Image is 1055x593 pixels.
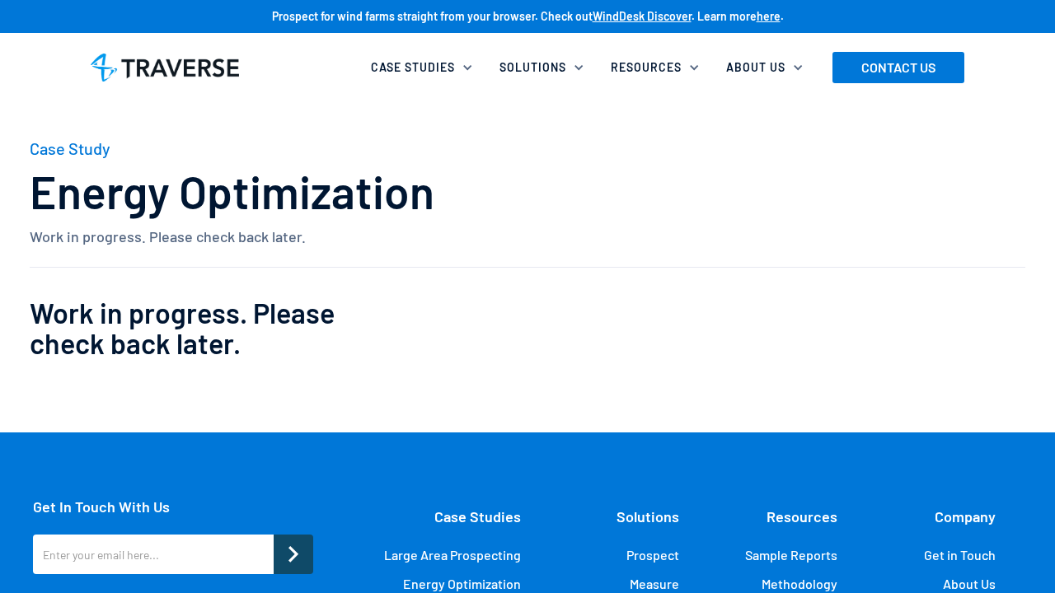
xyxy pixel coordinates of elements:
a: here [757,9,781,23]
div: Case Study [30,140,110,156]
a: Get in Touch [924,547,996,563]
a: Methodology [762,576,837,592]
h1: Energy Optimization [30,166,434,217]
form: footerGetInTouch [33,535,313,582]
div: Solutions [499,59,566,76]
strong: . Learn more [692,9,757,23]
input: Enter your email here... [33,535,274,574]
div: Case Studies [371,59,455,76]
div: Resources [601,49,716,86]
div: Resources [611,59,682,76]
a: Measure [630,576,679,592]
strong: . [781,9,784,23]
div: Solutions [617,498,679,535]
div: Company [935,498,996,535]
a: CONTACT US [832,52,964,83]
div: Resources [767,498,837,535]
input: Submit [274,535,313,574]
div: Case Studies [434,498,521,535]
a: Prospect [626,547,679,563]
div: Case Studies [361,49,490,86]
a: About Us [943,576,996,592]
a: Energy Optimization [403,576,521,592]
p: Work in progress. Please check back later. [30,226,434,247]
h4: Work in progress. Please check back later. [30,297,351,359]
div: About Us [716,49,820,86]
a: WindDesk Discover [593,9,692,23]
a: Large Area Prospecting [384,547,521,563]
div: About Us [726,59,785,76]
div: Get In Touch With Us [33,498,313,515]
strong: Prospect for wind farms straight from your browser. Check out [272,9,593,23]
a: Sample Reports [745,547,837,563]
div: Solutions [490,49,601,86]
